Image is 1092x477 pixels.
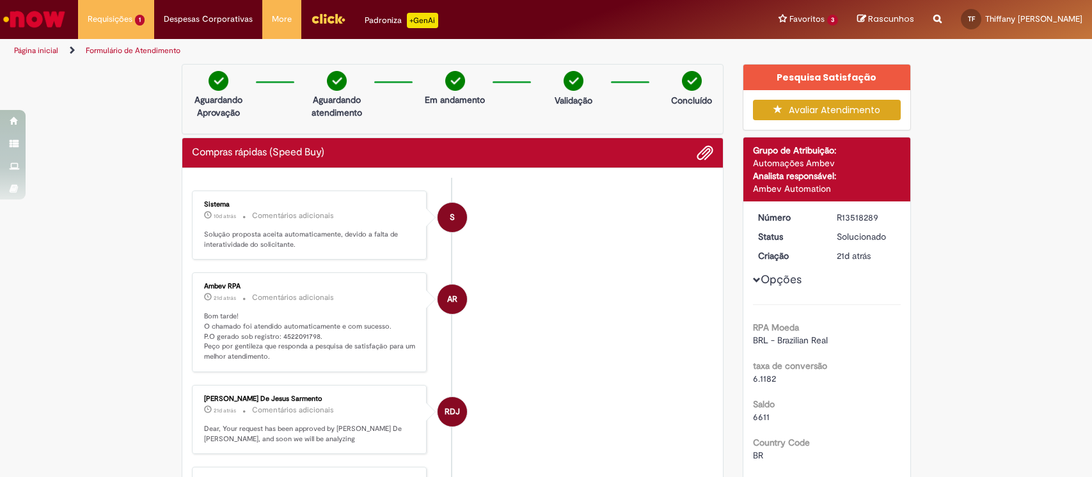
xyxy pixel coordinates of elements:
[753,360,827,371] b: taxa de conversão
[204,424,417,444] p: Dear, Your request has been approved by [PERSON_NAME] De [PERSON_NAME], and soon we will be analy...
[753,437,810,448] b: Country Code
[753,373,776,384] span: 6.1182
[564,71,583,91] img: check-circle-green.png
[753,450,763,461] span: BR
[438,285,467,314] div: Ambev RPA
[985,13,1082,24] span: Thiffany [PERSON_NAME]
[753,100,901,120] button: Avaliar Atendimento
[214,212,236,220] time: 22/09/2025 10:30:57
[88,13,132,26] span: Requisições
[407,13,438,28] p: +GenAi
[753,322,799,333] b: RPA Moeda
[204,230,417,249] p: Solução proposta aceita automaticamente, devido a falta de interatividade do solicitante.
[214,212,236,220] span: 10d atrás
[204,311,417,362] p: Bom tarde! O chamado foi atendido automaticamente e com sucesso. P.O gerado sob registro: 4522091...
[671,94,712,107] p: Concluído
[753,169,901,182] div: Analista responsável:
[555,94,592,107] p: Validação
[204,395,417,403] div: [PERSON_NAME] De Jesus Sarmento
[214,407,236,414] time: 11/09/2025 11:13:39
[445,71,465,91] img: check-circle-green.png
[837,250,871,262] time: 10/09/2025 22:22:22
[187,93,249,119] p: Aguardando Aprovação
[837,230,896,243] div: Solucionado
[425,93,485,106] p: Em andamento
[837,211,896,224] div: R13518289
[748,249,827,262] dt: Criação
[682,71,702,91] img: check-circle-green.png
[450,202,455,233] span: S
[748,230,827,243] dt: Status
[252,292,334,303] small: Comentários adicionais
[445,396,460,427] span: RDJ
[753,411,770,423] span: 6611
[204,283,417,290] div: Ambev RPA
[135,15,145,26] span: 1
[753,182,901,195] div: Ambev Automation
[837,249,896,262] div: 10/09/2025 22:22:22
[827,15,838,26] span: 3
[743,65,910,90] div: Pesquisa Satisfação
[753,144,901,157] div: Grupo de Atribuição:
[968,15,975,23] span: TF
[10,39,718,63] ul: Trilhas de página
[209,71,228,91] img: check-circle-green.png
[311,9,345,28] img: click_logo_yellow_360x200.png
[192,147,324,159] h2: Compras rápidas (Speed Buy) Histórico de tíquete
[14,45,58,56] a: Página inicial
[1,6,67,32] img: ServiceNow
[837,250,871,262] span: 21d atrás
[447,284,457,315] span: AR
[327,71,347,91] img: check-circle-green.png
[306,93,368,119] p: Aguardando atendimento
[753,334,828,346] span: BRL - Brazilian Real
[753,157,901,169] div: Automações Ambev
[438,397,467,426] div: Robson De Jesus Sarmento
[252,405,334,416] small: Comentários adicionais
[214,294,236,302] span: 21d atrás
[438,203,467,232] div: System
[164,13,253,26] span: Despesas Corporativas
[214,407,236,414] span: 21d atrás
[204,201,417,208] div: Sistema
[748,211,827,224] dt: Número
[86,45,180,56] a: Formulário de Atendimento
[365,13,438,28] div: Padroniza
[753,398,775,410] b: Saldo
[214,294,236,302] time: 11/09/2025 13:30:56
[789,13,825,26] span: Favoritos
[697,145,713,161] button: Adicionar anexos
[868,13,914,25] span: Rascunhos
[252,210,334,221] small: Comentários adicionais
[857,13,914,26] a: Rascunhos
[272,13,292,26] span: More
